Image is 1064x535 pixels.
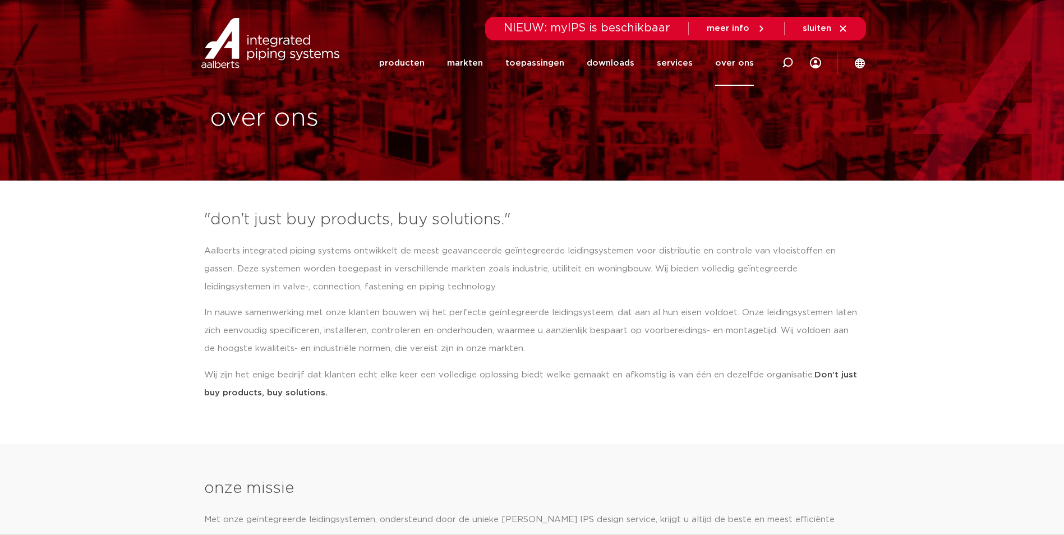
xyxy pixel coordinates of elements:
h1: over ons [210,100,527,136]
p: Aalberts integrated piping systems ontwikkelt de meest geavanceerde geïntegreerde leidingsystemen... [204,242,860,296]
a: markten [447,40,483,86]
p: In nauwe samenwerking met onze klanten bouwen wij het perfecte geïntegreerde leidingsysteem, dat ... [204,304,860,358]
h3: "don't just buy products, buy solutions." [204,209,860,231]
a: downloads [587,40,634,86]
a: producten [379,40,425,86]
span: sluiten [803,24,831,33]
span: meer info [707,24,749,33]
strong: Don’t just buy products, buy solutions. [204,371,857,397]
a: over ons [715,40,754,86]
div: my IPS [810,40,821,86]
a: meer info [707,24,766,34]
a: services [657,40,693,86]
a: sluiten [803,24,848,34]
h3: onze missie [204,477,860,500]
p: Wij zijn het enige bedrijf dat klanten echt elke keer een volledige oplossing biedt welke gemaakt... [204,366,860,402]
nav: Menu [379,40,754,86]
span: NIEUW: myIPS is beschikbaar [504,22,670,34]
a: toepassingen [505,40,564,86]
